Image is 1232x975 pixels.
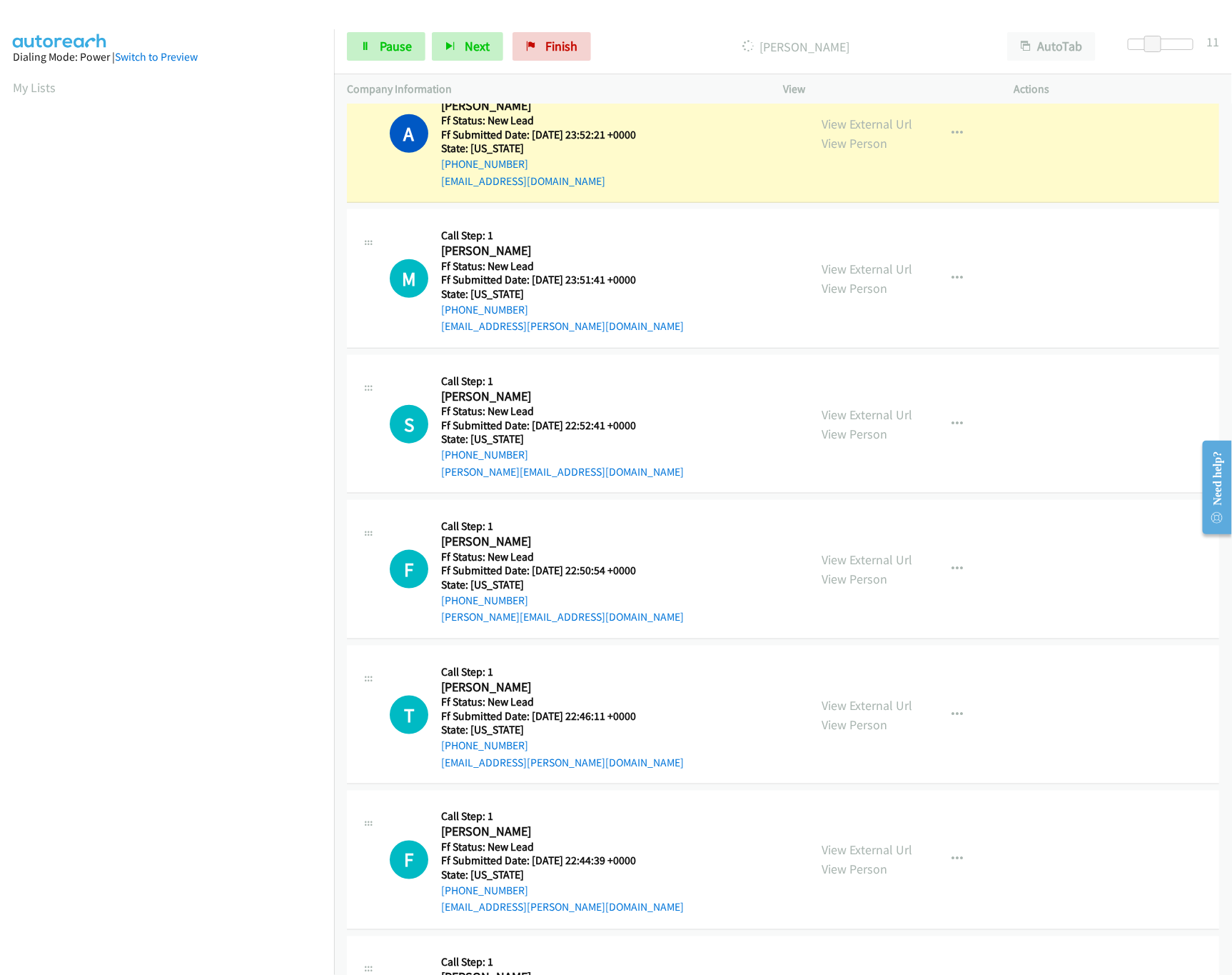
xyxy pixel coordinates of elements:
span: Pause [380,38,412,54]
a: View Person [822,280,887,296]
iframe: Resource Center [1191,431,1232,544]
a: Pause [347,32,425,61]
a: View External Url [822,116,912,132]
h5: State: [US_STATE] [441,723,684,737]
h5: State: [US_STATE] [441,141,654,156]
a: View Person [822,426,887,442]
a: [EMAIL_ADDRESS][DOMAIN_NAME] [441,174,605,188]
h1: M [390,259,428,298]
h2: [PERSON_NAME] [441,243,654,259]
a: View External Url [822,697,912,714]
h2: [PERSON_NAME] [441,98,654,114]
a: View External Url [822,551,912,568]
a: View External Url [822,261,912,277]
a: [PHONE_NUMBER] [441,157,528,171]
h5: Ff Submitted Date: [DATE] 22:52:41 +0000 [441,419,684,433]
h5: Ff Status: New Lead [441,259,684,274]
a: [PHONE_NUMBER] [441,448,528,461]
span: Next [465,38,490,54]
a: [PHONE_NUMBER] [441,303,528,316]
h5: Ff Submitted Date: [DATE] 23:51:41 +0000 [441,273,684,287]
a: Finish [513,32,591,61]
div: The call is yet to be attempted [390,259,428,298]
h5: State: [US_STATE] [441,287,684,301]
div: 11 [1206,32,1219,51]
h5: Ff Status: New Lead [441,841,684,855]
button: Next [432,32,503,61]
h1: T [390,696,428,734]
p: [PERSON_NAME] [610,37,981,56]
h5: Call Step: 1 [441,665,684,679]
h5: Ff Status: New Lead [441,550,684,564]
h2: [PERSON_NAME] [441,534,654,550]
a: [EMAIL_ADDRESS][PERSON_NAME][DOMAIN_NAME] [441,901,684,914]
h5: Ff Submitted Date: [DATE] 22:44:39 +0000 [441,854,684,869]
div: The call is yet to be attempted [390,550,428,589]
h5: Ff Submitted Date: [DATE] 22:46:11 +0000 [441,709,684,724]
a: View Person [822,716,887,733]
a: [PHONE_NUMBER] [441,594,528,607]
a: [PERSON_NAME][EMAIL_ADDRESS][DOMAIN_NAME] [441,465,684,479]
h5: Ff Status: New Lead [441,404,684,419]
p: Actions [1014,81,1220,98]
h5: State: [US_STATE] [441,432,684,446]
a: View Person [822,571,887,587]
h5: Ff Submitted Date: [DATE] 23:52:21 +0000 [441,128,654,142]
p: View [783,81,989,98]
h5: State: [US_STATE] [441,578,684,592]
h5: Ff Status: New Lead [441,695,684,709]
div: The call is yet to be attempted [390,696,428,734]
h5: Call Step: 1 [441,810,684,824]
button: AutoTab [1007,32,1096,61]
a: [PHONE_NUMBER] [441,884,528,898]
h5: Ff Submitted Date: [DATE] 22:50:54 +0000 [441,564,684,578]
a: View External Url [822,842,912,859]
h5: State: [US_STATE] [441,869,684,883]
a: Switch to Preview [115,50,198,64]
a: View Person [822,135,887,151]
span: Finish [545,38,577,54]
p: Company Information [347,81,757,98]
a: My Lists [13,79,56,96]
h1: F [390,550,428,589]
a: [EMAIL_ADDRESS][PERSON_NAME][DOMAIN_NAME] [441,756,684,769]
a: [PERSON_NAME][EMAIL_ADDRESS][DOMAIN_NAME] [441,610,684,624]
h2: [PERSON_NAME] [441,679,654,696]
div: Dialing Mode: Power | [13,49,321,66]
a: View Person [822,861,887,878]
h5: Call Step: 1 [441,519,684,534]
h1: A [390,114,428,153]
h5: Call Step: 1 [441,229,684,243]
div: The call is yet to be attempted [390,841,428,879]
a: [PHONE_NUMBER] [441,739,528,752]
a: View External Url [822,406,912,423]
iframe: Dialpad [13,110,334,789]
div: The call is yet to be attempted [390,405,428,444]
h2: [PERSON_NAME] [441,389,654,405]
h5: Call Step: 1 [441,374,684,389]
h5: Ff Status: New Lead [441,114,654,128]
h1: F [390,841,428,879]
h2: [PERSON_NAME] [441,824,654,841]
h5: Call Step: 1 [441,956,654,970]
h1: S [390,405,428,444]
a: [EMAIL_ADDRESS][PERSON_NAME][DOMAIN_NAME] [441,319,684,333]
